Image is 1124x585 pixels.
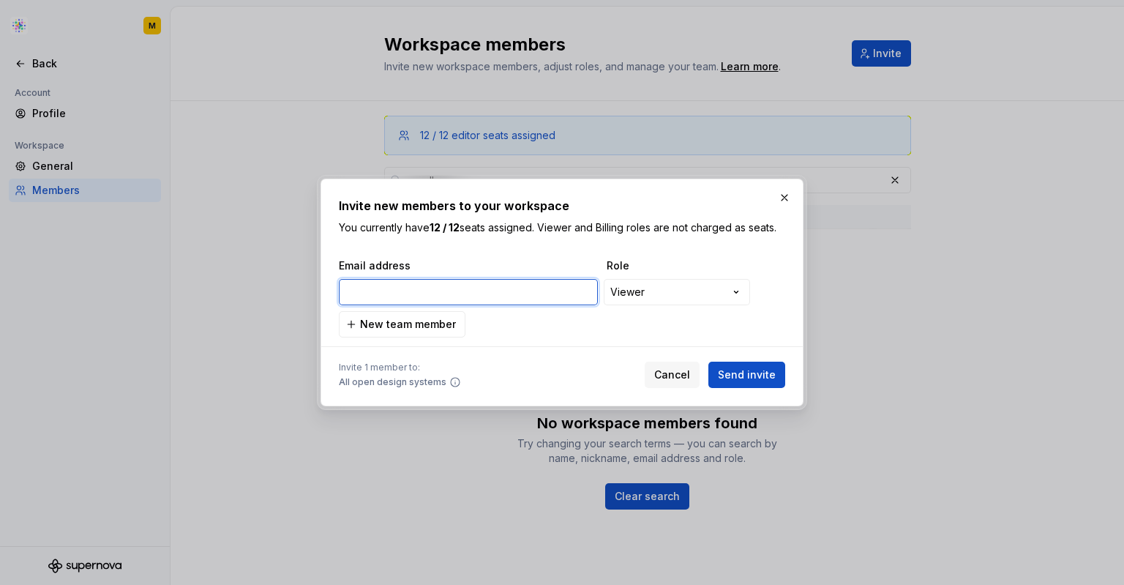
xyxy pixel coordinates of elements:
span: Invite 1 member to: [339,362,461,373]
span: All open design systems [339,376,446,388]
span: Role [607,258,753,273]
h2: Invite new members to your workspace [339,197,785,215]
button: Cancel [645,362,700,388]
span: Cancel [654,368,690,382]
button: New team member [339,311,465,338]
button: Send invite [708,362,785,388]
span: Email address [339,258,601,273]
b: 12 / 12 [430,221,460,234]
span: Send invite [718,368,776,382]
span: New team member [360,317,456,332]
p: You currently have seats assigned. Viewer and Billing roles are not charged as seats. [339,220,785,235]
